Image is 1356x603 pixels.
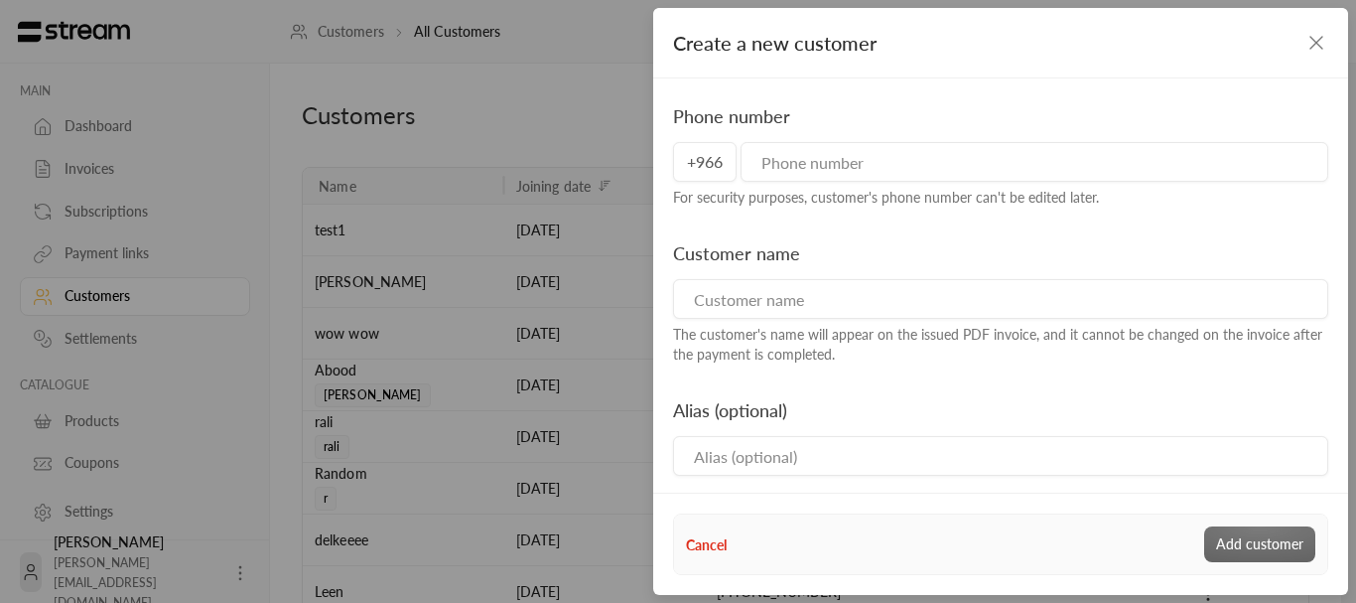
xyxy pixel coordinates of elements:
div: This is an identifier that will appear to you only, and will not be shown to your customers. [673,482,1328,502]
label: Phone number [673,102,790,130]
input: Phone number [741,142,1328,182]
span: Create a new customer [673,28,877,58]
div: The customer's name will appear on the issued PDF invoice, and it cannot be changed on the invoic... [673,325,1328,365]
span: +966 [673,142,737,182]
input: Customer name [673,279,1328,319]
button: Cancel [686,534,727,555]
label: Customer name [673,239,800,267]
input: Alias (optional) [673,436,1328,476]
label: Alias (optional) [673,396,787,424]
div: For security purposes, customer's phone number can't be edited later. [673,188,1328,208]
